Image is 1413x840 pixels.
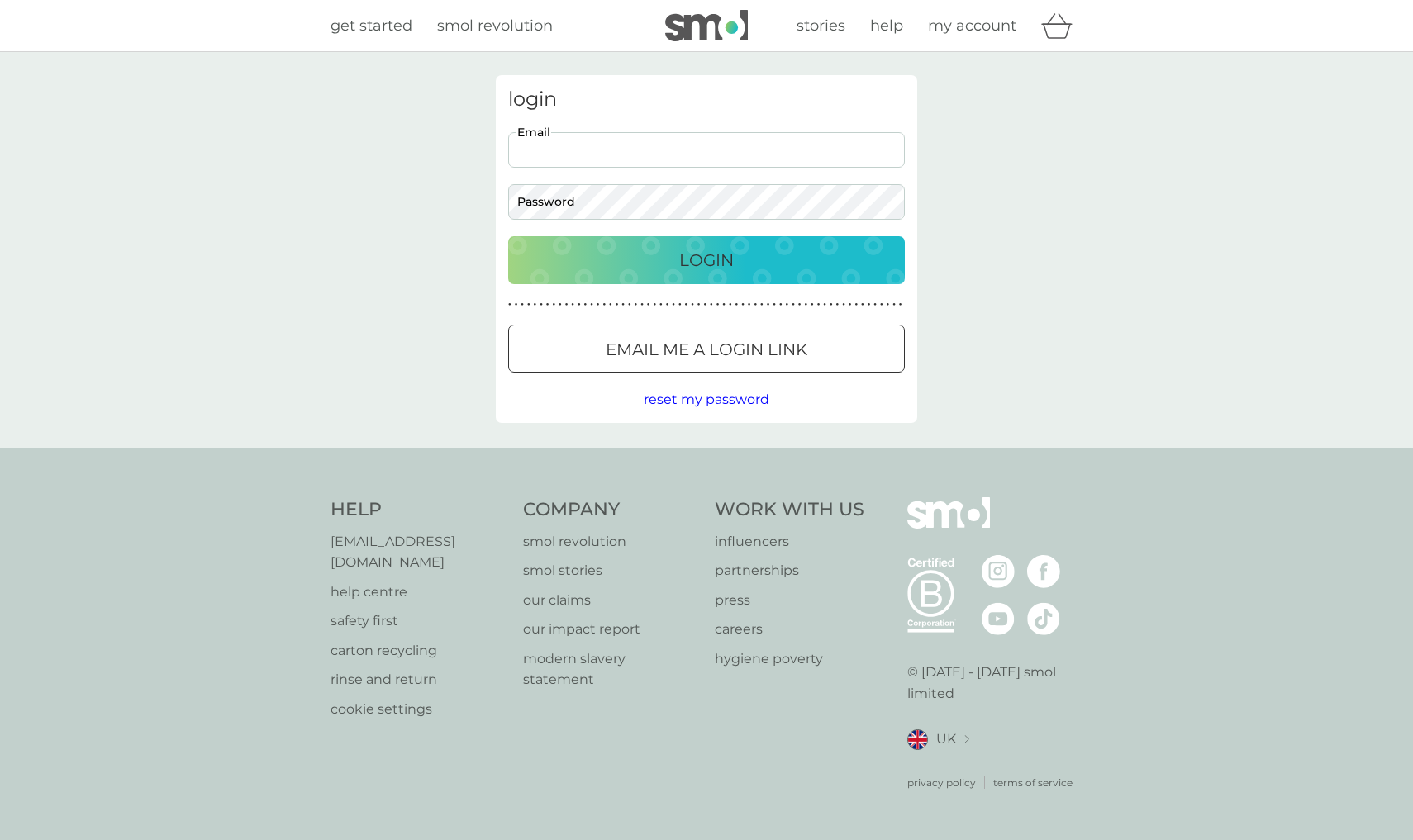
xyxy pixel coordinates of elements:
p: ● [659,301,663,309]
p: ● [590,301,593,309]
a: terms of service [993,775,1073,790]
button: Login [508,236,905,284]
p: ● [678,301,682,309]
p: cookie settings [331,699,507,720]
p: ● [635,301,638,309]
button: Email me a login link [508,325,905,373]
span: stories [797,17,845,35]
p: ● [527,301,530,309]
p: ● [798,301,802,309]
p: ● [546,301,549,309]
p: ● [842,301,845,309]
a: smol revolution [437,14,553,38]
p: ● [786,301,789,309]
span: reset my password [644,392,769,407]
a: safety first [331,610,507,632]
span: get started [331,17,412,35]
p: ● [685,301,688,309]
p: ● [729,301,732,309]
p: ● [552,301,555,309]
a: help centre [331,581,507,603]
p: Email me a login link [606,336,807,363]
h3: login [508,88,905,112]
a: modern slavery statement [523,648,699,691]
span: smol revolution [437,17,553,35]
p: ● [710,301,713,309]
p: ● [609,301,612,309]
span: my account [928,17,1016,35]
p: Login [679,247,734,273]
span: help [870,17,903,35]
p: ● [584,301,588,309]
a: press [715,590,864,611]
p: ● [578,301,581,309]
a: influencers [715,531,864,553]
a: our impact report [523,619,699,640]
a: carton recycling [331,640,507,662]
p: ● [804,301,807,309]
p: ● [741,301,745,309]
p: ● [515,301,518,309]
h4: Help [331,497,507,523]
a: our claims [523,590,699,611]
p: ● [861,301,864,309]
p: ● [830,301,833,309]
p: ● [697,301,701,309]
p: ● [565,301,569,309]
p: ● [628,301,631,309]
p: ● [571,301,574,309]
p: ● [779,301,783,309]
p: © [DATE] - [DATE] smol limited [907,662,1083,704]
p: ● [540,301,543,309]
p: [EMAIL_ADDRESS][DOMAIN_NAME] [331,531,507,573]
button: reset my password [644,389,769,411]
p: ● [716,301,720,309]
p: ● [666,301,669,309]
p: ● [735,301,739,309]
a: hygiene poverty [715,648,864,670]
p: ● [508,301,511,309]
a: stories [797,14,845,38]
p: ● [868,301,871,309]
span: UK [936,728,956,750]
p: ● [559,301,562,309]
p: ● [899,301,902,309]
p: ● [672,301,675,309]
p: ● [640,301,644,309]
p: ● [767,301,770,309]
p: ● [773,301,776,309]
p: ● [854,301,858,309]
p: ● [521,301,524,309]
p: ● [892,301,896,309]
h4: Work With Us [715,497,864,523]
p: ● [873,301,877,309]
p: ● [817,301,821,309]
p: ● [691,301,694,309]
h4: Company [523,497,699,523]
a: smol revolution [523,531,699,553]
p: ● [621,301,625,309]
a: partnerships [715,560,864,581]
img: smol [665,10,748,41]
p: ● [703,301,706,309]
img: visit the smol Tiktok page [1027,602,1060,635]
a: my account [928,14,1016,38]
a: privacy policy [907,775,976,790]
a: careers [715,619,864,640]
a: rinse and return [331,669,507,691]
img: visit the smol Youtube page [982,602,1015,635]
p: ● [722,301,726,309]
